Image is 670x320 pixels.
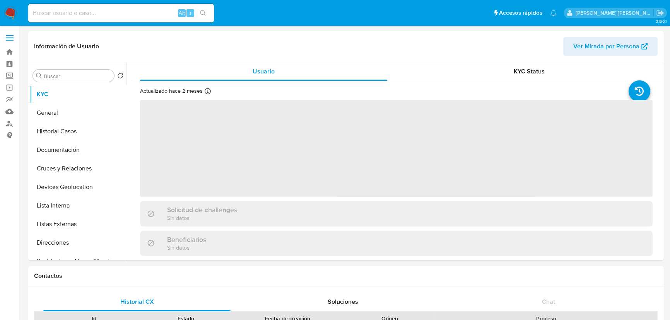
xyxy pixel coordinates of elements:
[514,67,545,76] span: KYC Status
[34,43,99,50] h1: Información de Usuario
[117,73,123,81] button: Volver al orden por defecto
[30,233,126,252] button: Direcciones
[167,244,206,251] p: Sin datos
[189,9,191,17] span: s
[30,104,126,122] button: General
[327,297,358,306] span: Soluciones
[120,297,154,306] span: Historial CX
[195,8,211,19] button: search-icon
[44,73,111,80] input: Buscar
[573,37,639,56] span: Ver Mirada por Persona
[140,100,653,197] span: ‌
[36,73,42,79] button: Buscar
[30,85,126,104] button: KYC
[140,87,203,95] p: Actualizado hace 2 meses
[167,214,237,221] p: Sin datos
[30,252,126,271] button: Restricciones Nuevo Mundo
[34,272,658,280] h1: Contactos
[28,8,214,18] input: Buscar usuario o caso...
[576,9,654,17] p: michelleangelica.rodriguez@mercadolibre.com.mx
[179,9,185,17] span: Alt
[30,215,126,233] button: Listas Externas
[140,231,653,256] div: BeneficiariosSin datos
[30,178,126,196] button: Devices Geolocation
[499,9,542,17] span: Accesos rápidos
[167,206,237,214] h3: Solicitud de challenges
[30,122,126,141] button: Historial Casos
[140,201,653,226] div: Solicitud de challengesSin datos
[30,159,126,178] button: Cruces y Relaciones
[253,67,275,76] span: Usuario
[550,10,557,16] a: Notificaciones
[563,37,658,56] button: Ver Mirada por Persona
[656,9,664,17] a: Salir
[167,235,206,244] h3: Beneficiarios
[542,297,555,306] span: Chat
[30,196,126,215] button: Lista Interna
[30,141,126,159] button: Documentación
